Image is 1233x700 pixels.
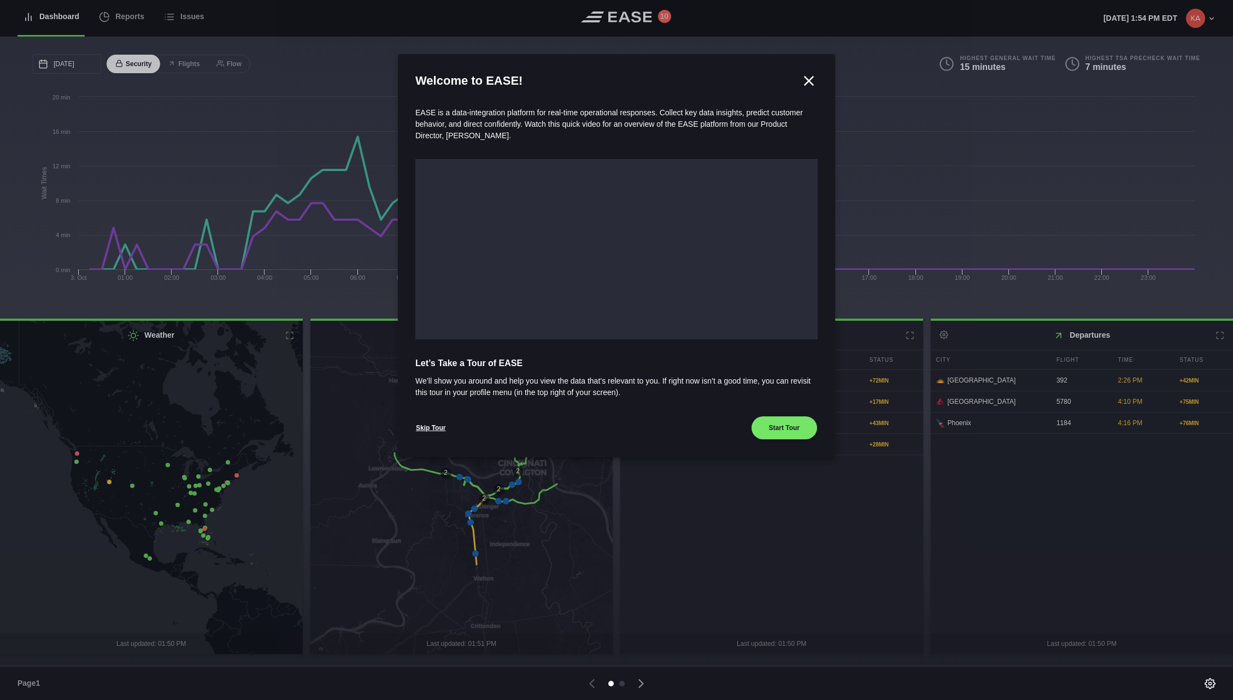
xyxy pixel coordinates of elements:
[751,416,818,440] button: Start Tour
[415,108,803,140] span: EASE is a data-integration platform for real-time operational responses. Collect key data insight...
[415,375,818,398] span: We’ll show you around and help you view the data that’s relevant to you. If right now isn’t a goo...
[17,678,45,689] span: Page 1
[415,416,446,440] button: Skip Tour
[415,357,818,370] span: Let’s Take a Tour of EASE
[415,159,818,339] iframe: onboarding
[415,72,800,90] h2: Welcome to EASE!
